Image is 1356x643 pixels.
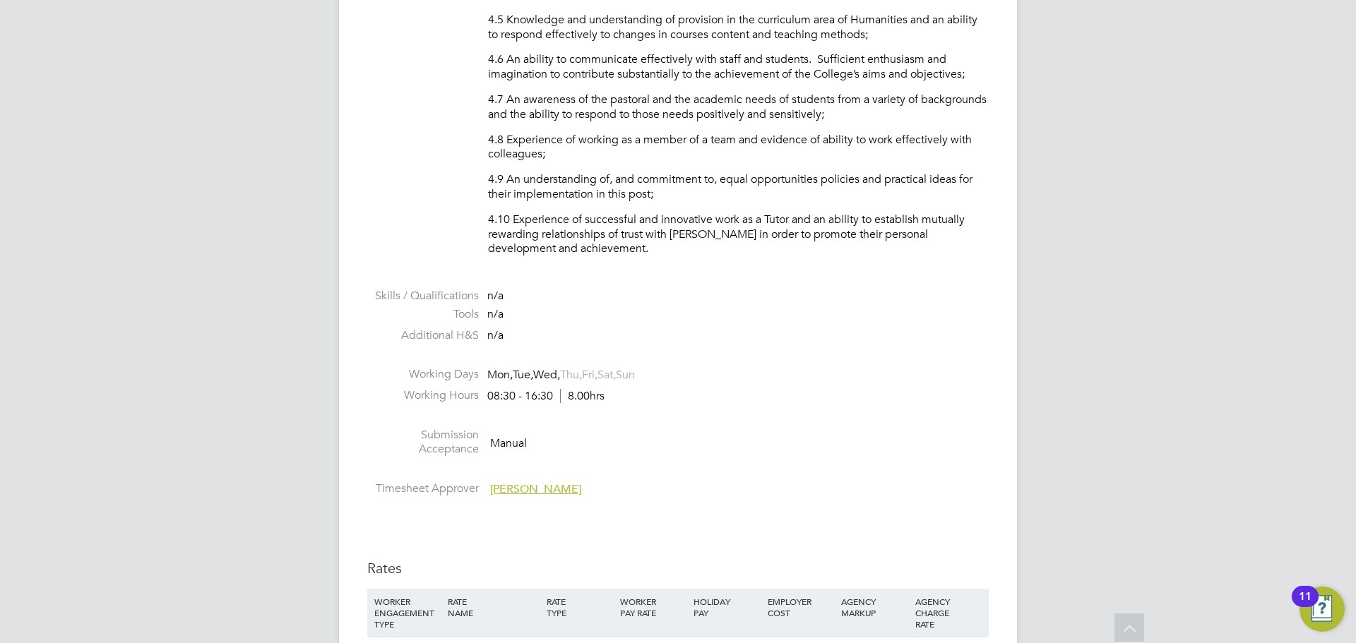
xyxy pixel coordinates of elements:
[1299,587,1345,632] button: Open Resource Center, 11 new notifications
[533,368,560,382] span: Wed,
[487,289,504,303] span: n/a
[560,368,582,382] span: Thu,
[488,212,989,256] p: 4.10 Experience of successful and innovative work as a Tutor and an ability to establish mutually...
[912,589,985,637] div: AGENCY CHARGE RATE
[838,589,911,625] div: AGENCY MARKUP
[487,328,504,342] span: n/a
[764,589,838,625] div: EMPLOYER COST
[490,482,581,496] span: [PERSON_NAME]
[490,435,527,450] span: Manual
[367,367,479,382] label: Working Days
[488,92,989,122] p: 4.7 An awareness of the pastoral and the academic needs of students from a variety of backgrounds...
[444,589,542,625] div: RATE NAME
[690,589,763,625] div: HOLIDAY PAY
[616,368,635,382] span: Sun
[1299,596,1312,615] div: 11
[488,52,989,82] p: 4.6 An ability to communicate effectively with staff and students. Sufficient enthusiasm and imag...
[597,368,616,382] span: Sat,
[371,589,444,637] div: WORKER ENGAGEMENT TYPE
[487,368,513,382] span: Mon,
[487,389,605,404] div: 08:30 - 16:30
[488,133,989,162] p: 4.8 Experience of working as a member of a team and evidence of ability to work effectively with ...
[367,559,989,577] h3: Rates
[367,289,479,304] label: Skills / Qualifications
[513,368,533,382] span: Tue,
[367,481,479,496] label: Timesheet Approver
[367,388,479,403] label: Working Hours
[487,307,504,321] span: n/a
[582,368,597,382] span: Fri,
[367,307,479,322] label: Tools
[367,328,479,343] label: Additional H&S
[488,172,989,202] p: 4.9 An understanding of, and commitment to, equal opportunities policies and practical ideas for ...
[560,389,605,403] span: 8.00hrs
[488,13,989,42] p: 4.5 Knowledge and understanding of provision in the curriculum area of Humanities and an ability ...
[543,589,617,625] div: RATE TYPE
[617,589,690,625] div: WORKER PAY RATE
[367,428,479,457] label: Submission Acceptance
